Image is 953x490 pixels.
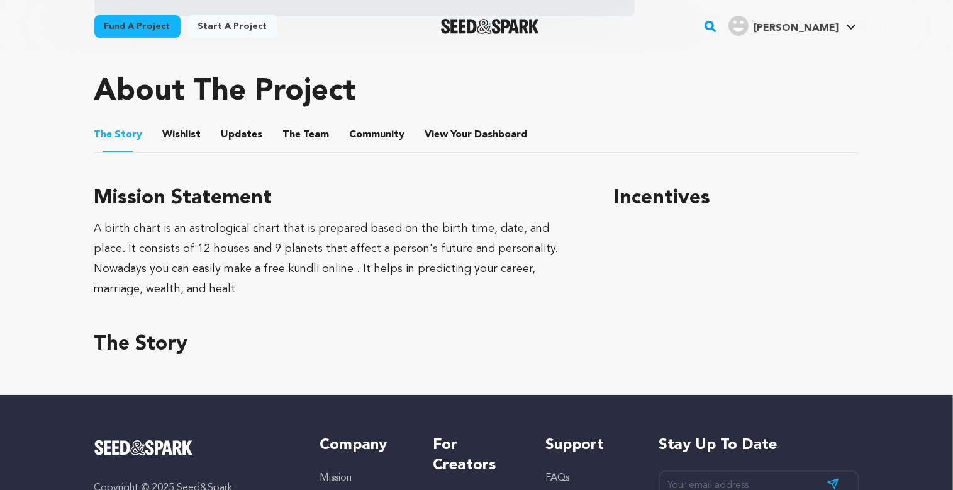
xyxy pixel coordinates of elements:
h5: For Creators [433,435,520,476]
h3: Mission Statement [94,183,584,214]
a: Seed&Spark Homepage [441,19,540,34]
img: Seed&Spark Logo Dark Mode [441,19,540,34]
a: ViewYourDashboard [425,127,530,142]
span: gargi a.'s Profile [726,13,859,40]
h1: About The Project [94,77,356,107]
h5: Support [545,435,633,455]
span: The [283,127,301,142]
span: Your [425,127,530,142]
span: [PERSON_NAME] [754,23,839,33]
span: Updates [221,127,263,142]
a: Fund a project [94,15,181,38]
a: Seed&Spark Homepage [94,440,295,455]
a: Start a project [188,15,277,38]
span: Dashboard [475,127,528,142]
span: Story [94,127,143,142]
span: Community [350,127,405,142]
div: gargi a.'s Profile [728,16,839,36]
img: Seed&Spark Logo [94,440,193,455]
span: The [94,127,113,142]
a: Mission [320,473,352,483]
a: FAQs [545,473,569,483]
img: user.png [728,16,749,36]
span: Wishlist [163,127,201,142]
h3: The Story [94,329,584,360]
h5: Company [320,435,407,455]
h1: Incentives [614,183,859,214]
a: gargi a.'s Profile [726,13,859,36]
div: A birth chart is an astrological chart that is prepared based on the birth time, date, and place.... [94,219,584,299]
span: Team [283,127,330,142]
h5: Stay up to date [659,435,859,455]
